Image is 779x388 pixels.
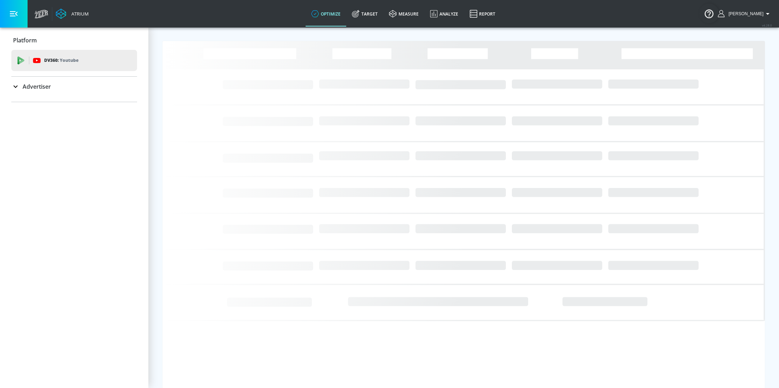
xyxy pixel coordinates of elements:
[699,4,719,23] button: Open Resource Center
[60,57,78,64] p: Youtube
[383,1,424,27] a: measure
[464,1,501,27] a: Report
[11,50,137,71] div: DV360: Youtube
[11,77,137,96] div: Advertiser
[424,1,464,27] a: Analyze
[306,1,346,27] a: optimize
[23,83,51,90] p: Advertiser
[346,1,383,27] a: Target
[13,36,37,44] p: Platform
[69,11,89,17] div: Atrium
[762,23,772,27] span: v 4.28.0
[44,57,78,64] p: DV360:
[11,30,137,50] div: Platform
[718,10,772,18] button: [PERSON_NAME]
[726,11,763,16] span: login as: stephanie.wolklin@zefr.com
[56,8,89,19] a: Atrium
